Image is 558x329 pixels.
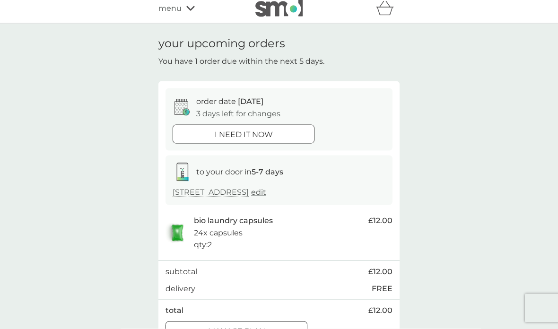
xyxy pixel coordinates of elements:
h1: your upcoming orders [158,37,285,51]
p: FREE [372,283,392,295]
span: to your door in [196,167,283,176]
p: qty : 2 [194,239,212,251]
span: [DATE] [238,97,263,106]
p: i need it now [215,129,273,141]
a: edit [251,188,266,197]
p: 24x capsules [194,227,243,239]
span: £12.00 [368,215,392,227]
button: i need it now [173,125,314,144]
span: £12.00 [368,266,392,278]
strong: 5-7 days [252,167,283,176]
p: subtotal [166,266,197,278]
p: bio laundry capsules [194,215,273,227]
p: total [166,304,183,317]
p: delivery [166,283,195,295]
p: 3 days left for changes [196,108,280,120]
p: You have 1 order due within the next 5 days. [158,55,324,68]
p: order date [196,95,263,108]
span: menu [158,2,182,15]
span: £12.00 [368,304,392,317]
